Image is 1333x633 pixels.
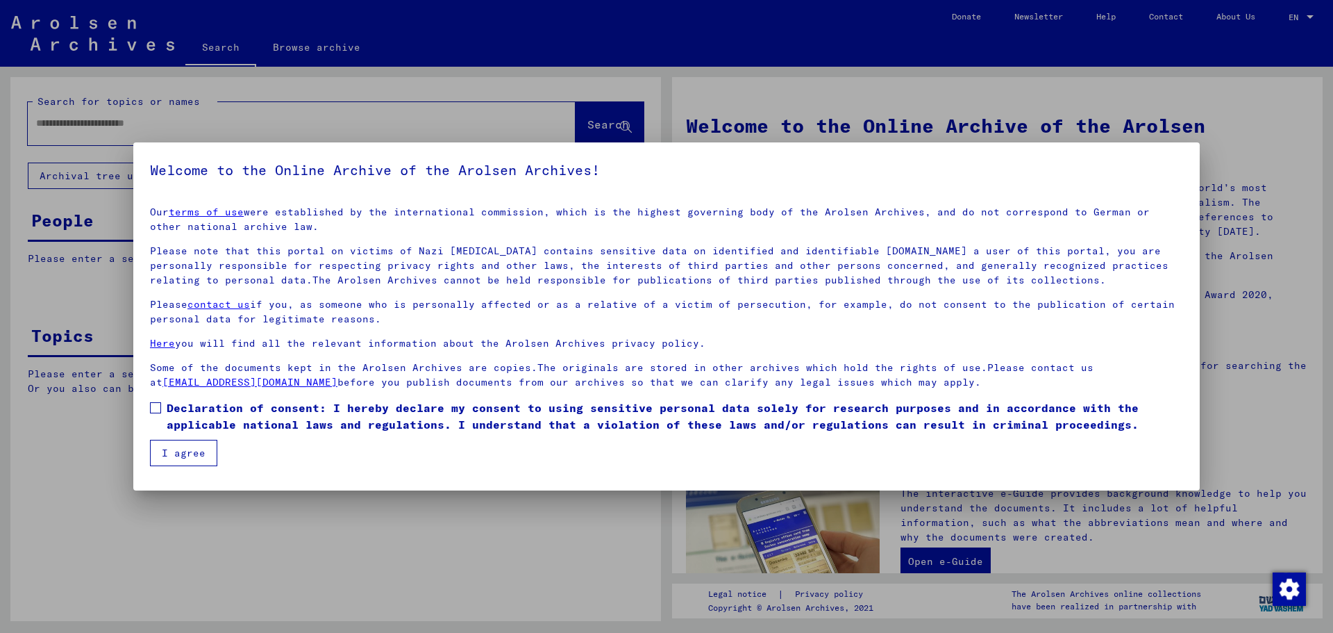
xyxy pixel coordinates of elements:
p: Please if you, as someone who is personally affected or as a relative of a victim of persecution,... [150,297,1183,327]
a: [EMAIL_ADDRESS][DOMAIN_NAME] [162,376,337,388]
button: I agree [150,440,217,466]
a: terms of use [169,206,244,218]
img: Change consent [1273,573,1306,606]
p: Some of the documents kept in the Arolsen Archives are copies.The originals are stored in other a... [150,361,1183,390]
span: Declaration of consent: I hereby declare my consent to using sensitive personal data solely for r... [167,400,1183,433]
h5: Welcome to the Online Archive of the Arolsen Archives! [150,159,1183,181]
p: Please note that this portal on victims of Nazi [MEDICAL_DATA] contains sensitive data on identif... [150,244,1183,288]
p: Our were established by the international commission, which is the highest governing body of the ... [150,205,1183,234]
a: Here [150,337,175,350]
a: contact us [187,298,250,311]
p: you will find all the relevant information about the Arolsen Archives privacy policy. [150,336,1183,351]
